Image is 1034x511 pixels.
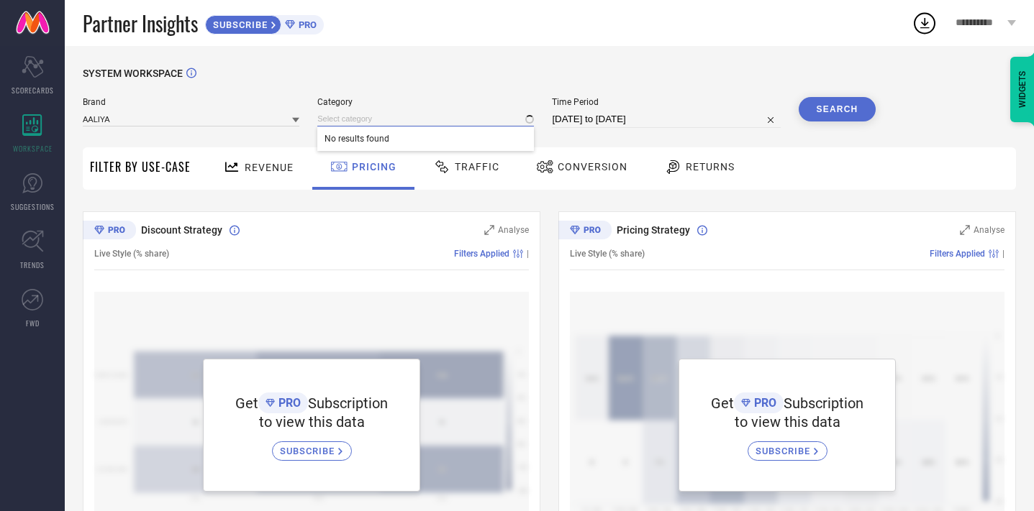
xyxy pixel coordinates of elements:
[558,161,627,172] span: Conversion
[295,19,317,30] span: PRO
[352,161,396,172] span: Pricing
[308,395,388,412] span: Subscription
[454,249,509,259] span: Filters Applied
[455,161,499,172] span: Traffic
[13,143,53,154] span: WORKSPACE
[206,19,271,30] span: SUBSCRIBE
[552,111,780,128] input: Select time period
[12,85,54,96] span: SCORECARDS
[317,111,534,126] input: Select category
[205,11,324,34] a: SUBSCRIBEPRO
[711,395,734,412] span: Get
[552,97,780,107] span: Time Period
[20,259,45,270] span: TRENDS
[750,396,776,410] span: PRO
[748,431,827,461] a: SUBSCRIBE
[141,224,222,236] span: Discount Strategy
[235,395,258,412] span: Get
[1002,249,1004,259] span: |
[974,225,1004,235] span: Analyse
[484,225,494,235] svg: Zoom
[259,413,365,431] span: to view this data
[930,249,985,259] span: Filters Applied
[617,224,690,236] span: Pricing Strategy
[912,10,938,36] div: Open download list
[245,162,294,173] span: Revenue
[784,395,863,412] span: Subscription
[11,201,55,212] span: SUGGESTIONS
[83,221,136,242] div: Premium
[83,68,183,79] span: SYSTEM WORKSPACE
[799,97,876,121] button: Search
[90,158,191,175] span: Filter By Use-Case
[498,225,529,235] span: Analyse
[317,97,534,107] span: Category
[317,126,534,151] span: No results found
[735,413,840,431] span: to view this data
[570,249,645,259] span: Live Style (% share)
[960,225,970,235] svg: Zoom
[280,446,338,456] span: SUBSCRIBE
[272,431,352,461] a: SUBSCRIBE
[83,97,299,107] span: Brand
[756,446,814,456] span: SUBSCRIBE
[83,9,198,38] span: Partner Insights
[558,221,612,242] div: Premium
[26,318,40,328] span: FWD
[527,249,529,259] span: |
[275,396,301,410] span: PRO
[94,249,169,259] span: Live Style (% share)
[686,161,735,172] span: Returns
